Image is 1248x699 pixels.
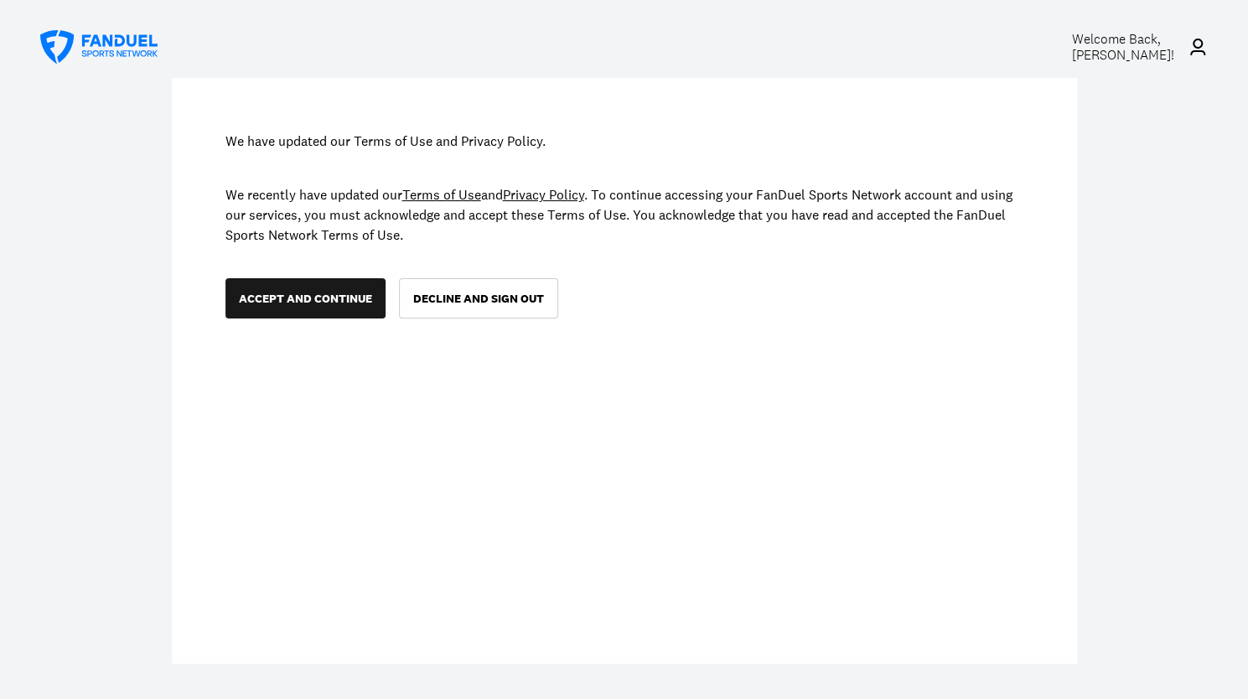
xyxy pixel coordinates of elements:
[239,293,372,304] div: ACCEPT AND CONTINUE
[1033,31,1208,63] a: Welcome Back,[PERSON_NAME]!
[413,293,544,304] div: DECLINE AND SIGN OUT
[402,186,481,203] a: Terms of Use
[225,184,1023,245] div: We recently have updated our and . To continue accessing your FanDuel Sports Network account and ...
[40,30,158,64] a: FanDuel Sports Network
[503,186,584,203] a: Privacy Policy
[1072,30,1174,64] span: Welcome Back, [PERSON_NAME] !
[225,278,386,318] button: ACCEPT AND CONTINUE
[399,278,558,318] button: DECLINE AND SIGN OUT
[225,131,1023,151] div: We have updated our Terms of Use and Privacy Policy.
